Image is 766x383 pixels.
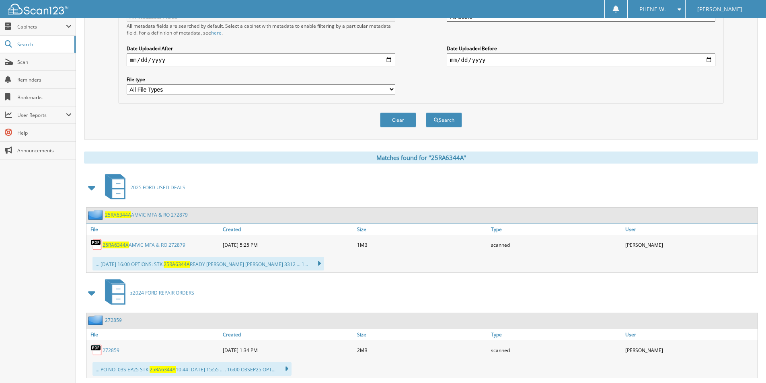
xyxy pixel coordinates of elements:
div: [PERSON_NAME] [623,237,758,253]
img: folder2.png [88,315,105,325]
a: Created [221,329,355,340]
input: start [127,53,395,66]
span: Search [17,41,70,48]
span: Announcements [17,147,72,154]
a: Size [355,329,489,340]
div: 2MB [355,342,489,358]
a: File [86,224,221,235]
span: z2024 FORD REPAIR ORDERS [130,289,194,296]
a: Type [489,329,623,340]
img: PDF.png [90,344,103,356]
img: scan123-logo-white.svg [8,4,68,14]
span: 25RA6344A [150,366,176,373]
div: scanned [489,237,623,253]
span: Cabinets [17,23,66,30]
a: 25RA6344AAMVIC MFA & RO 272879 [105,211,188,218]
img: PDF.png [90,239,103,251]
a: User [623,224,758,235]
div: All metadata fields are searched by default. Select a cabinet with metadata to enable filtering b... [127,23,395,36]
a: File [86,329,221,340]
div: ... PO NO. 03S EP25 STK: 10:44 [DATE] 15:55 ... . 16:00 O3SEP25 OPT... [92,362,292,376]
img: folder2.png [88,210,105,220]
label: Date Uploaded After [127,45,395,52]
a: Created [221,224,355,235]
span: Reminders [17,76,72,83]
div: ... [DATE] 16:00 OPTIONS: STK: READY [PERSON_NAME] [PERSON_NAME] 3312 ... 1... [92,257,324,270]
span: 25RA6344A [105,211,131,218]
span: Scan [17,59,72,66]
span: PHENE W. [639,7,666,12]
a: 2025 FORD USED DEALS [100,172,185,203]
div: [DATE] 5:25 PM [221,237,355,253]
iframe: Chat Widget [726,344,766,383]
a: Type [489,224,623,235]
div: Matches found for "25RA6344A" [84,152,758,164]
span: [PERSON_NAME] [697,7,742,12]
button: Clear [380,113,416,127]
span: Help [17,129,72,136]
span: 25RA6344A [164,261,190,268]
span: Bookmarks [17,94,72,101]
label: Date Uploaded Before [447,45,715,52]
a: z2024 FORD REPAIR ORDERS [100,277,194,309]
a: 272859 [105,317,122,324]
a: User [623,329,758,340]
span: 25RA6344A [103,242,129,248]
a: Size [355,224,489,235]
a: 25RA6344AAMVIC MFA & RO 272879 [103,242,185,248]
span: 2025 FORD USED DEALS [130,184,185,191]
a: 272859 [103,347,119,354]
div: scanned [489,342,623,358]
span: User Reports [17,112,66,119]
div: 1MB [355,237,489,253]
div: [PERSON_NAME] [623,342,758,358]
div: [DATE] 1:34 PM [221,342,355,358]
a: here [211,29,222,36]
label: File type [127,76,395,83]
button: Search [426,113,462,127]
input: end [447,53,715,66]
